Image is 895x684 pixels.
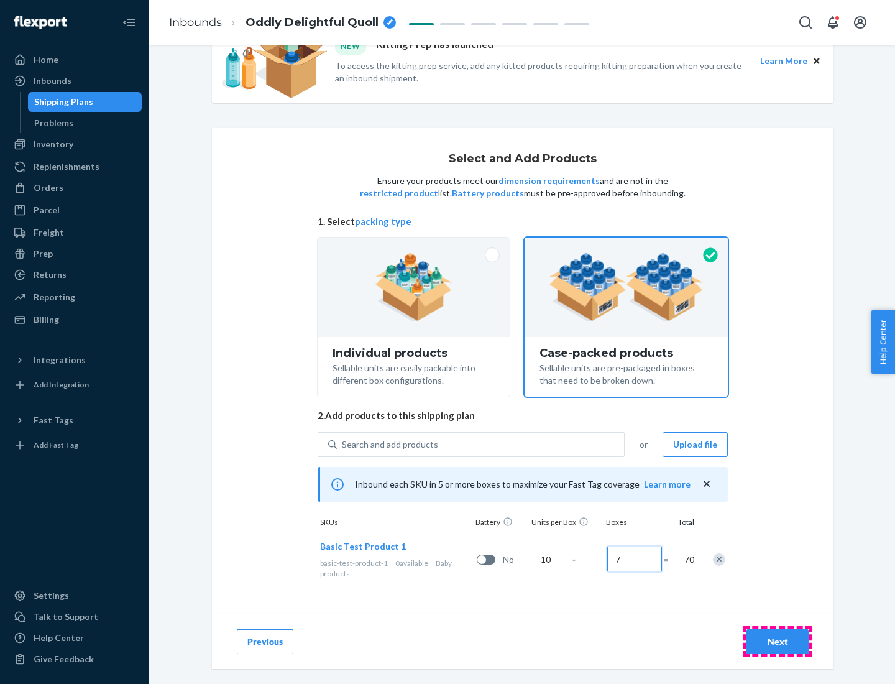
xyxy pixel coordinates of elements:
[7,410,142,430] button: Fast Tags
[640,438,648,451] span: or
[663,432,728,457] button: Upload file
[117,10,142,35] button: Close Navigation
[246,15,379,31] span: Oddly Delightful Quoll
[7,265,142,285] a: Returns
[7,375,142,395] a: Add Integration
[318,215,728,228] span: 1. Select
[604,517,666,530] div: Boxes
[34,414,73,427] div: Fast Tags
[34,269,67,281] div: Returns
[335,60,749,85] p: To access the kitting prep service, add any kitted products requiring kitting preparation when yo...
[34,96,93,108] div: Shipping Plans
[503,553,528,566] span: No
[644,478,691,491] button: Learn more
[333,347,495,359] div: Individual products
[34,313,59,326] div: Billing
[34,204,60,216] div: Parcel
[34,117,73,129] div: Problems
[529,517,604,530] div: Units per Box
[320,541,406,552] span: Basic Test Product 1
[318,409,728,422] span: 2. Add products to this shipping plan
[757,635,798,648] div: Next
[7,628,142,648] a: Help Center
[320,540,406,553] button: Basic Test Product 1
[7,287,142,307] a: Reporting
[28,92,142,112] a: Shipping Plans
[810,54,824,68] button: Close
[793,10,818,35] button: Open Search Box
[34,226,64,239] div: Freight
[318,467,728,502] div: Inbound each SKU in 5 or more boxes to maximize your Fast Tag coverage
[533,547,587,571] input: Case Quantity
[7,200,142,220] a: Parcel
[333,359,495,387] div: Sellable units are easily packable into different box configurations.
[549,253,704,321] img: case-pack.59cecea509d18c883b923b81aeac6d0b.png
[375,253,452,321] img: individual-pack.facf35554cb0f1810c75b2bd6df2d64e.png
[666,517,697,530] div: Total
[34,182,63,194] div: Orders
[452,187,524,200] button: Battery products
[320,558,388,568] span: basic-test-product-1
[498,175,600,187] button: dimension requirements
[320,558,472,579] div: Baby products
[34,440,78,450] div: Add Fast Tag
[355,215,411,228] button: packing type
[34,247,53,260] div: Prep
[7,50,142,70] a: Home
[34,291,75,303] div: Reporting
[169,16,222,29] a: Inbounds
[34,354,86,366] div: Integrations
[713,553,725,566] div: Remove Item
[34,138,73,150] div: Inventory
[34,53,58,66] div: Home
[34,379,89,390] div: Add Integration
[663,553,676,566] span: =
[848,10,873,35] button: Open account menu
[539,359,713,387] div: Sellable units are pre-packaged in boxes that need to be broken down.
[820,10,845,35] button: Open notifications
[473,517,529,530] div: Battery
[34,653,94,665] div: Give Feedback
[7,607,142,627] a: Talk to Support
[335,37,366,54] div: NEW
[159,4,406,41] ol: breadcrumbs
[682,553,694,566] span: 70
[7,134,142,154] a: Inventory
[359,175,687,200] p: Ensure your products meet our and are not in the list. must be pre-approved before inbounding.
[318,517,473,530] div: SKUs
[7,435,142,455] a: Add Fast Tag
[539,347,713,359] div: Case-packed products
[360,187,438,200] button: restricted product
[7,223,142,243] a: Freight
[760,54,807,68] button: Learn More
[7,71,142,91] a: Inbounds
[395,558,428,568] span: 0 available
[342,438,438,451] div: Search and add products
[7,350,142,370] button: Integrations
[7,649,142,669] button: Give Feedback
[871,310,895,374] button: Help Center
[449,153,597,165] h1: Select and Add Products
[7,586,142,606] a: Settings
[7,157,142,177] a: Replenishments
[34,589,69,602] div: Settings
[34,160,99,173] div: Replenishments
[34,75,71,87] div: Inbounds
[28,113,142,133] a: Problems
[34,611,98,623] div: Talk to Support
[607,547,662,571] input: Number of boxes
[746,629,809,654] button: Next
[7,310,142,330] a: Billing
[700,478,713,491] button: close
[237,629,293,654] button: Previous
[34,632,84,644] div: Help Center
[7,178,142,198] a: Orders
[14,16,67,29] img: Flexport logo
[7,244,142,264] a: Prep
[376,37,493,54] p: Kitting Prep has launched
